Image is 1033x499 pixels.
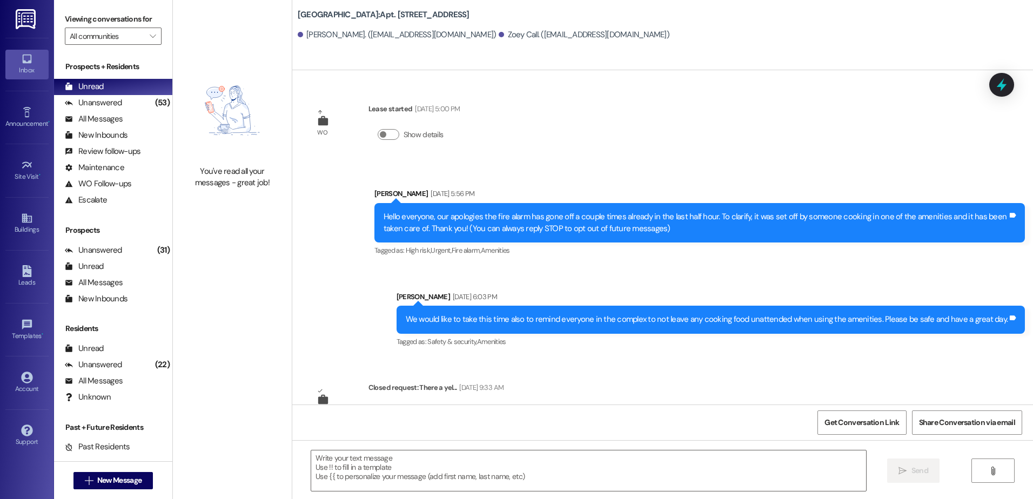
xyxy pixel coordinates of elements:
div: Zoey Call. ([EMAIL_ADDRESS][DOMAIN_NAME]) [499,29,669,41]
div: Unread [65,81,104,92]
div: (22) [152,356,172,373]
a: Buildings [5,209,49,238]
label: Viewing conversations for [65,11,162,28]
div: Tagged as: [397,334,1025,349]
button: New Message [73,472,153,489]
div: Unanswered [65,245,122,256]
div: [DATE] 5:00 PM [412,103,460,114]
div: You've read all your messages - great job! [185,166,280,189]
div: Prospects + Residents [54,61,172,72]
div: Unanswered [65,97,122,109]
div: [PERSON_NAME] [374,188,1025,203]
span: Amenities [481,246,510,255]
button: Share Conversation via email [912,410,1022,435]
span: • [42,331,43,338]
i:  [85,476,93,485]
span: Safety & security , [427,337,477,346]
div: Prospects [54,225,172,236]
div: [PERSON_NAME] [397,291,1025,306]
div: Hello everyone, our apologies the fire alarm has gone off a couple times already in the last half... [384,211,1008,234]
div: All Messages [65,113,123,125]
div: All Messages [65,375,123,387]
a: Templates • [5,315,49,345]
a: Support [5,421,49,450]
img: empty-state [185,60,280,160]
label: Show details [404,129,444,140]
div: Escalate [65,194,107,206]
div: Review follow-ups [65,146,140,157]
div: We would like to take this time also to remind everyone in the complex to not leave any cooking f... [406,314,1008,325]
span: Amenities [477,337,506,346]
span: New Message [97,475,142,486]
div: New Inbounds [65,293,128,305]
span: Get Conversation Link [824,417,899,428]
div: (53) [152,95,172,111]
div: Unread [65,261,104,272]
a: Leads [5,262,49,291]
div: Maintenance [65,162,124,173]
span: Urgent , [431,246,451,255]
b: [GEOGRAPHIC_DATA]: Apt. [STREET_ADDRESS] [298,9,469,21]
img: ResiDesk Logo [16,9,38,29]
span: Send [911,465,928,476]
div: Unanswered [65,359,122,370]
div: All Messages [65,277,123,288]
div: Past Residents [65,441,130,453]
div: Past + Future Residents [54,422,172,433]
span: • [48,118,50,126]
div: (31) [155,242,172,259]
div: Unread [65,343,104,354]
div: [DATE] 6:03 PM [450,291,497,302]
div: [PERSON_NAME]. ([EMAIL_ADDRESS][DOMAIN_NAME]) [298,29,497,41]
button: Get Conversation Link [817,410,906,435]
a: Site Visit • [5,156,49,185]
i:  [989,467,997,475]
a: Account [5,368,49,397]
span: High risk , [406,246,431,255]
div: WO Follow-ups [65,178,131,190]
div: Unknown [65,392,111,403]
span: Fire alarm , [452,246,481,255]
span: • [39,171,41,179]
span: Share Conversation via email [919,417,1015,428]
button: Send [887,458,940,483]
div: [DATE] 5:56 PM [428,188,474,199]
div: Lease started [368,103,460,118]
i:  [898,467,907,475]
input: All communities [70,28,144,45]
div: Residents [54,323,172,334]
i:  [150,32,156,41]
div: Tagged as: [374,242,1025,258]
a: Inbox [5,50,49,79]
div: New Inbounds [65,130,128,141]
div: [DATE] 9:33 AM [457,382,504,393]
div: Closed request: There a yel... [368,382,504,397]
div: WO [317,127,327,138]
